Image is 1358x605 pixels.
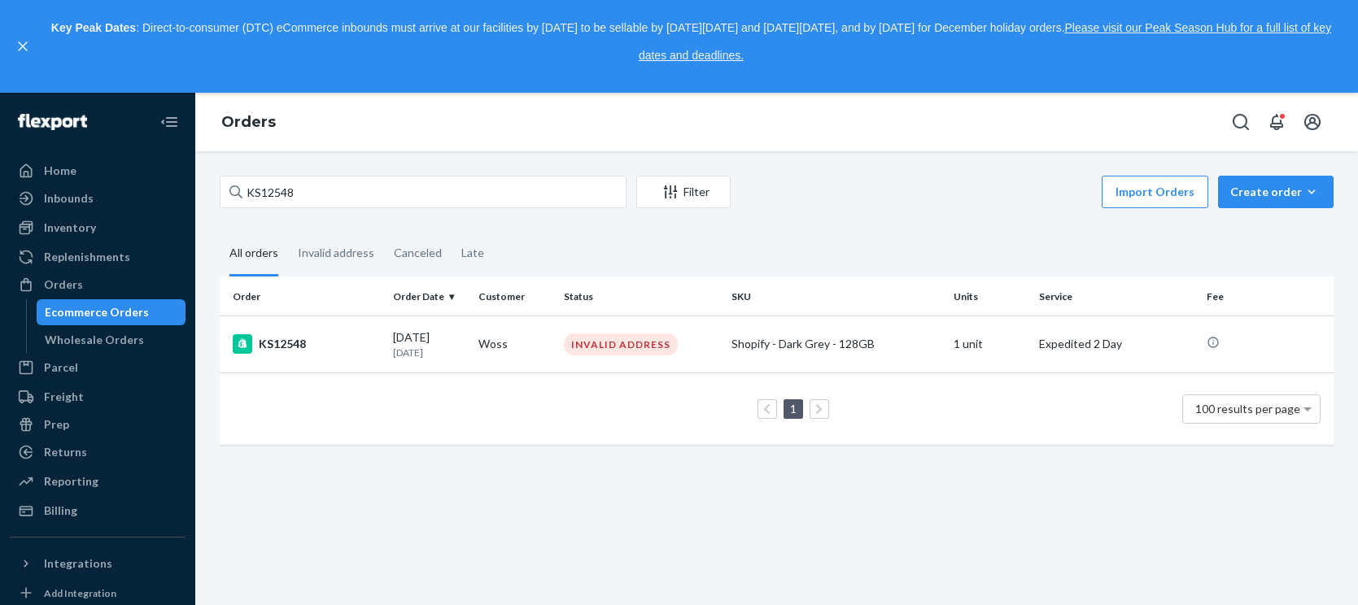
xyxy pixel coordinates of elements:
div: Inventory [44,220,96,236]
div: Ecommerce Orders [45,304,149,320]
th: Units [947,276,1033,316]
div: Reporting [44,473,98,490]
img: Flexport logo [18,114,87,130]
div: Canceled [394,232,442,274]
a: Please visit our Peak Season Hub for a full list of key dates and deadlines. [639,21,1331,62]
th: SKU [725,276,948,316]
div: All orders [229,232,278,276]
button: Create order [1218,176,1334,208]
button: Open account menu [1296,106,1329,138]
p: Expedited 2 Day [1039,336,1193,352]
button: close, [15,38,31,54]
a: Home [10,158,186,184]
div: Shopify - Dark Grey - 128GB [731,336,941,352]
div: Integrations [44,555,112,572]
p: : Direct-to-consumer (DTC) eCommerce inbounds must arrive at our facilities by [DATE] to be sella... [39,15,1343,69]
a: Returns [10,439,186,465]
div: Prep [44,416,69,433]
a: Parcel [10,355,186,381]
a: Replenishments [10,244,186,270]
a: Orders [10,272,186,298]
div: Parcel [44,359,78,376]
a: Add Integration [10,583,186,603]
div: Filter [637,184,730,200]
div: Create order [1230,184,1321,200]
div: Invalid address [298,232,374,274]
td: Woss [472,316,557,372]
div: INVALID ADDRESS [564,333,678,355]
button: Open Search Box [1225,106,1257,138]
input: Search orders [220,176,627,208]
div: Add Integration [44,586,116,600]
button: Import Orders [1102,176,1208,208]
a: Wholesale Orders [37,327,186,353]
a: Billing [10,498,186,524]
button: Integrations [10,551,186,577]
th: Service [1033,276,1199,316]
div: Inbounds [44,190,94,207]
div: Replenishments [44,249,130,265]
a: Inbounds [10,185,186,211]
td: 1 unit [947,316,1033,372]
p: [DATE] [393,346,465,359]
div: [DATE] [393,329,465,359]
span: 100 results per page [1195,402,1300,416]
a: Ecommerce Orders [37,299,186,325]
div: Billing [44,503,77,519]
div: Orders [44,276,83,293]
div: Returns [44,444,87,460]
ol: breadcrumbs [208,99,289,146]
a: Reporting [10,468,186,494]
a: Orders [221,113,276,131]
th: Order [220,276,386,316]
div: Home [44,163,76,179]
th: Order Date [386,276,472,316]
div: KS12548 [233,334,380,354]
a: Prep [10,411,186,437]
a: Freight [10,384,186,410]
button: Close Navigation [153,106,186,138]
div: Freight [44,389,84,405]
div: Wholesale Orders [45,332,144,348]
div: Customer [478,289,551,303]
div: Late [461,232,484,274]
th: Status [557,276,724,316]
a: Inventory [10,215,186,241]
a: Page 1 is your current page [787,402,800,416]
button: Open notifications [1260,106,1293,138]
button: Filter [636,176,731,208]
th: Fee [1200,276,1334,316]
strong: Key Peak Dates [51,21,136,34]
